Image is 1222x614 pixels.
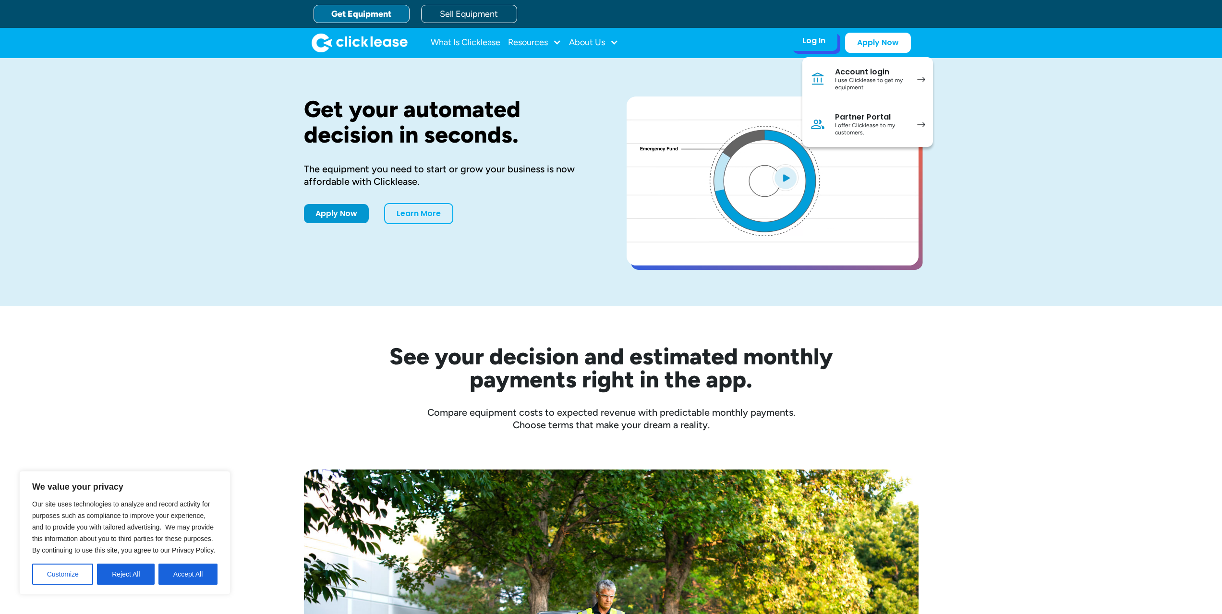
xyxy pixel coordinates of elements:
[421,5,517,23] a: Sell Equipment
[32,564,93,585] button: Customize
[835,122,907,137] div: I offer Clicklease to my customers.
[917,77,925,82] img: arrow
[835,67,907,77] div: Account login
[917,122,925,127] img: arrow
[32,500,215,554] span: Our site uses technologies to analyze and record activity for purposes such as compliance to impr...
[158,564,218,585] button: Accept All
[508,33,561,52] div: Resources
[773,164,799,191] img: Blue play button logo on a light blue circular background
[835,77,907,92] div: I use Clicklease to get my equipment
[569,33,618,52] div: About Us
[802,102,933,147] a: Partner PortalI offer Clicklease to my customers.
[845,33,911,53] a: Apply Now
[810,117,825,132] img: Person icon
[32,481,218,493] p: We value your privacy
[802,57,933,147] nav: Log In
[384,203,453,224] a: Learn More
[304,163,596,188] div: The equipment you need to start or grow your business is now affordable with Clicklease.
[314,5,410,23] a: Get Equipment
[802,57,933,102] a: Account loginI use Clicklease to get my equipment
[97,564,155,585] button: Reject All
[304,204,369,223] a: Apply Now
[431,33,500,52] a: What Is Clicklease
[342,345,880,391] h2: See your decision and estimated monthly payments right in the app.
[627,96,919,265] a: open lightbox
[802,36,825,46] div: Log In
[312,33,408,52] a: home
[810,72,825,87] img: Bank icon
[304,406,919,431] div: Compare equipment costs to expected revenue with predictable monthly payments. Choose terms that ...
[312,33,408,52] img: Clicklease logo
[19,471,230,595] div: We value your privacy
[304,96,596,147] h1: Get your automated decision in seconds.
[835,112,907,122] div: Partner Portal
